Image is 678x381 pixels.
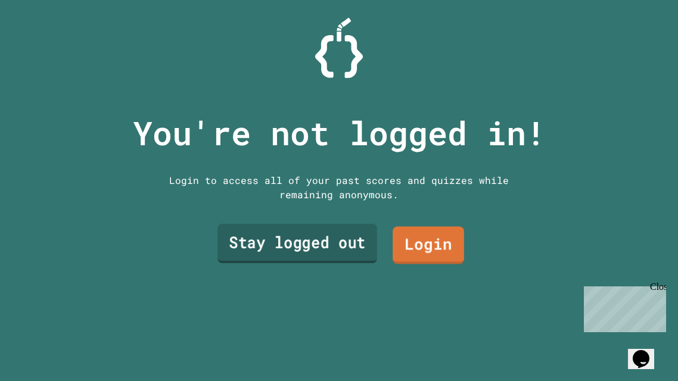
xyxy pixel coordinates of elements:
[133,108,546,158] p: You're not logged in!
[5,5,82,76] div: Chat with us now!Close
[628,333,666,369] iframe: chat widget
[393,226,464,264] a: Login
[217,224,377,263] a: Stay logged out
[579,282,666,332] iframe: chat widget
[160,173,518,202] div: Login to access all of your past scores and quizzes while remaining anonymous.
[315,18,363,78] img: Logo.svg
